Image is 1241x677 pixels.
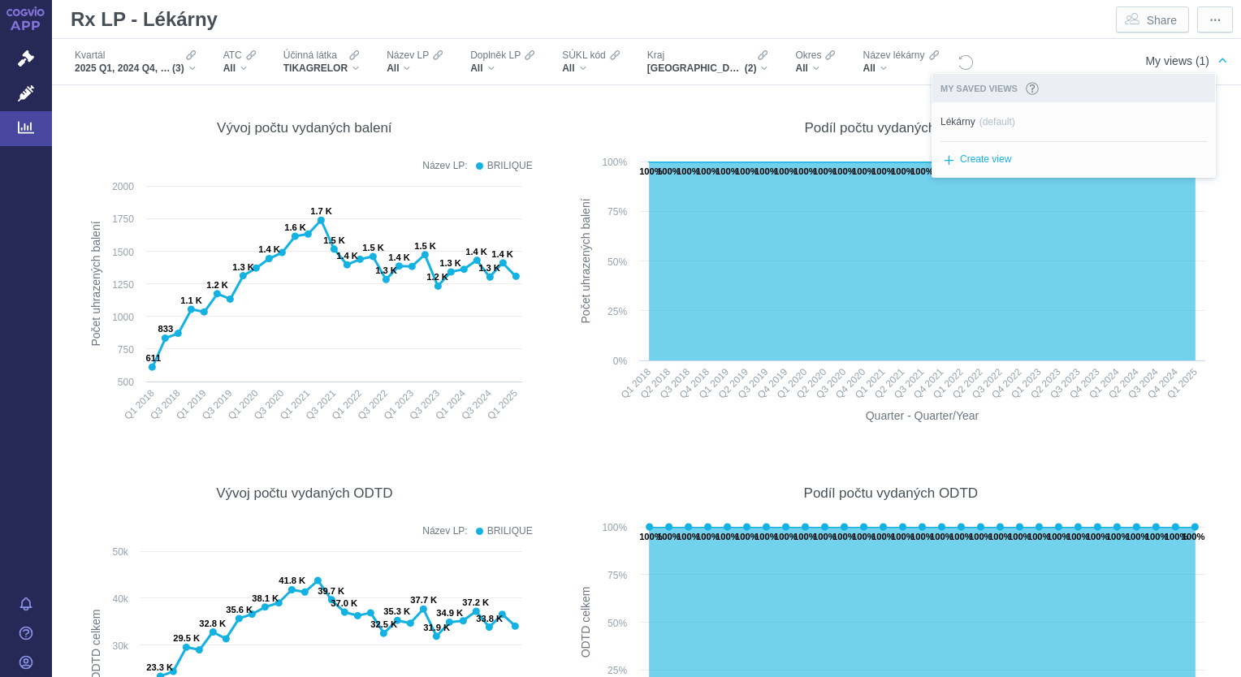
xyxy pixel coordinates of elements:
text: 29.5 K [173,633,200,643]
text: 100% [1106,532,1130,541]
text: 50% [608,257,627,268]
text: 500 [118,377,134,388]
text: 35.6 K [226,605,253,614]
text: 100% [852,166,876,176]
span: Kraj [647,49,664,62]
div: Kvartál2025 Q1, 2024 Q4, 2024 Q3(3) [67,45,204,79]
text: 100% [910,166,934,176]
text: 75% [608,206,627,218]
text: 39.7 K [318,586,344,596]
text: 100% [716,532,739,541]
text: 1.4 K [258,244,280,254]
text: 31.9 K [423,623,450,632]
span: SÚKL kód [562,49,606,62]
div: Filters [64,39,1107,84]
text: 100% [755,532,778,541]
span: Název lékárny [863,49,924,62]
text: Quarter - Quarter/Year [866,409,979,422]
text: Počet uhrazených balení [579,198,592,323]
text: 100% [1126,532,1149,541]
text: 100% [910,532,934,541]
span: My views (1) [1145,54,1209,67]
span: Lékárny [940,114,975,129]
button: My views (1) [1130,45,1241,75]
text: 2000 [112,181,134,192]
span: All [863,62,875,75]
text: 0% [612,356,627,367]
text: 100% [793,166,817,176]
text: 1.3 K [478,263,500,273]
text: 100% [930,166,953,176]
div: Kraj[GEOGRAPHIC_DATA], [GEOGRAPHIC_DATA](2) [639,45,776,79]
h1: Rx LP - Lékárny [64,3,226,36]
text: 100% [793,532,817,541]
text: 100% [949,532,973,541]
span: (2) [745,62,757,75]
span: All [470,62,482,75]
text: 100% [813,532,837,541]
div: Show as table [482,84,512,113]
div: Doplněk LPAll [462,45,543,79]
text: 1.5 K [362,243,384,252]
text: 34.9 K [436,608,463,618]
text: 100% [639,532,663,541]
text: 1.2 K [426,272,448,282]
text: 100% [716,166,739,176]
text: 30k [112,640,128,652]
text: 100% [755,166,778,176]
text: 1.1 K [180,295,202,305]
text: 38.1 K [252,593,279,603]
text: 1.4 K [465,247,487,257]
text: 833 [158,324,174,334]
span: [GEOGRAPHIC_DATA], [GEOGRAPHIC_DATA] [647,62,745,75]
button: Create view [932,150,1021,169]
div: Název lékárnyAll [854,45,946,79]
text: 50% [608,618,627,629]
text: 100% [852,532,876,541]
span: Create view [960,149,1011,170]
text: 1.4 K [491,249,513,259]
div: OkresAll [787,45,843,79]
text: 100% [639,166,663,176]
div: Show as table [1166,449,1196,478]
text: 37.0 K [331,598,357,608]
text: 37.2 K [462,597,489,607]
text: 25% [608,306,627,317]
text: 100% [1086,532,1109,541]
text: 100% [1008,532,1031,541]
text: 1500 [112,247,134,258]
div: Legend: Název LP [414,157,532,174]
text: 1.3 K [439,258,461,268]
text: 1.5 K [414,241,436,251]
text: 1.5 K [323,235,345,245]
div: Show as table [482,449,512,478]
span: 2025 Q1, 2024 Q4, 2024 Q3 [75,62,172,75]
text: 100% [891,166,915,176]
div: Vývoj počtu vydaných balení [217,119,391,136]
h3: My saved views [940,80,1018,97]
text: Počet uhrazených balení [89,221,102,346]
span: TIKAGRELOR [283,62,348,75]
div: ATCAll [215,45,264,79]
text: ODTD celkem [579,587,592,658]
text: 37.7 K [410,595,437,605]
text: 1.3 K [232,262,254,272]
text: 35.3 K [383,606,410,616]
div: BRILIQUE [487,157,533,174]
text: 100% [1066,532,1090,541]
div: Vývoj počtu vydaných ODTD [216,485,392,502]
button: Reset all filters [957,54,975,71]
text: 32.5 K [370,619,397,629]
text: 75% [608,570,627,581]
text: 100% [930,532,953,541]
span: Název LP [387,49,429,62]
text: 32.8 K [199,619,226,628]
span: Účinná látka [283,49,337,62]
text: 100% [677,532,700,541]
text: 100% [832,532,856,541]
text: 100% [657,532,681,541]
span: ATC [223,49,242,62]
button: More actions [1197,6,1233,32]
text: 100% [988,532,1012,541]
span: All [223,62,236,75]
